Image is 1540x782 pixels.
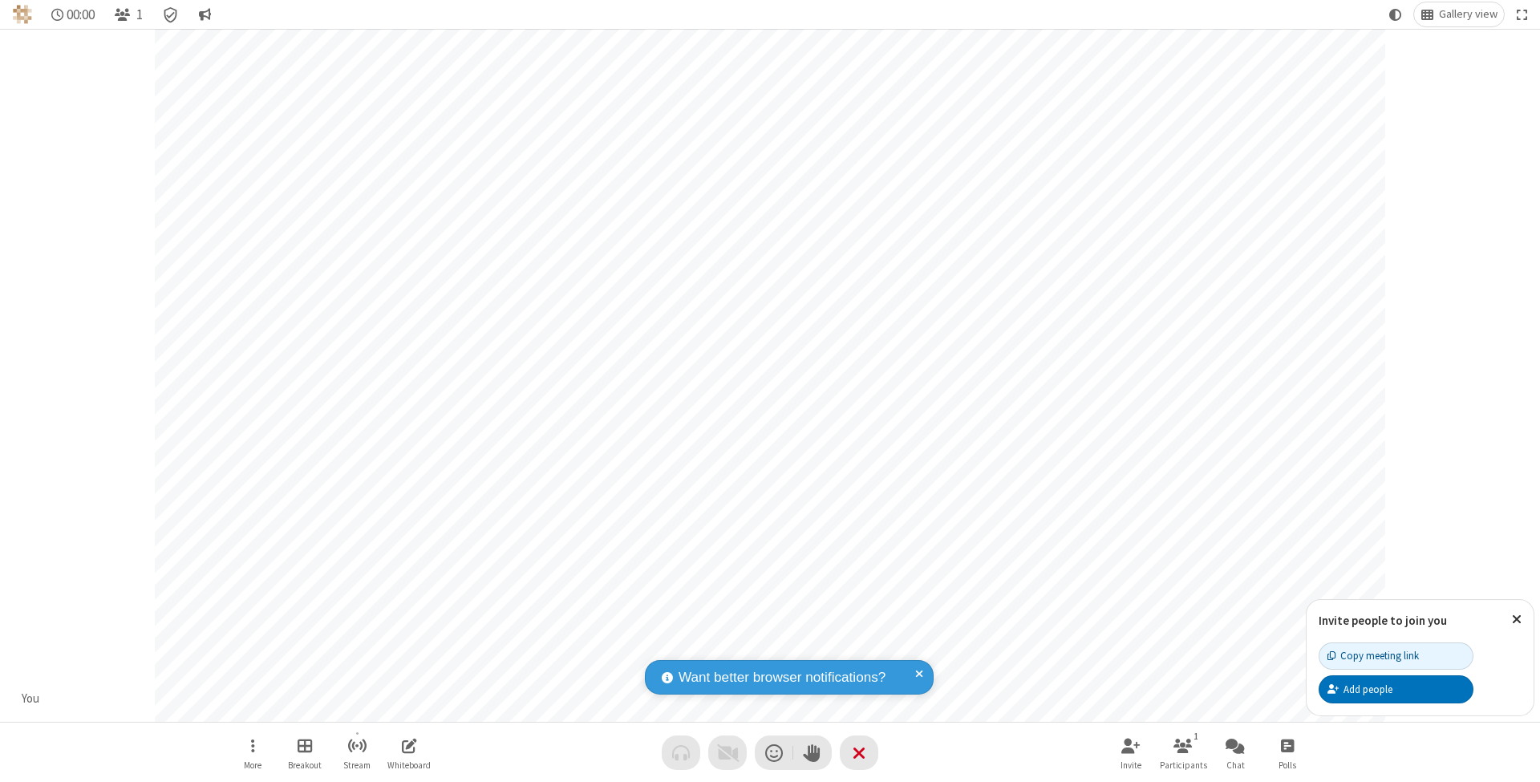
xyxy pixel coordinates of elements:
button: Audio problem - check your Internet connection or call by phone [662,735,700,770]
span: 00:00 [67,7,95,22]
span: Stream [343,760,371,770]
button: Open chat [1211,730,1259,776]
button: Open poll [1263,730,1311,776]
button: Conversation [192,2,217,26]
span: 1 [136,7,143,22]
button: Open shared whiteboard [385,730,433,776]
button: Video [708,735,747,770]
button: End or leave meeting [840,735,878,770]
span: Want better browser notifications? [679,667,885,688]
label: Invite people to join you [1319,613,1447,628]
span: Breakout [288,760,322,770]
img: QA Selenium DO NOT DELETE OR CHANGE [13,5,32,24]
div: Meeting details Encryption enabled [156,2,186,26]
button: Change layout [1414,2,1504,26]
button: Fullscreen [1510,2,1534,26]
button: Manage Breakout Rooms [281,730,329,776]
button: Send a reaction [755,735,793,770]
button: Open menu [229,730,277,776]
span: Whiteboard [387,760,431,770]
button: Invite participants (⌘+Shift+I) [1107,730,1155,776]
div: Copy meeting link [1327,648,1419,663]
span: Chat [1226,760,1245,770]
button: Open participant list [107,2,149,26]
button: Open participant list [1159,730,1207,776]
span: Invite [1121,760,1141,770]
span: Polls [1279,760,1296,770]
div: Timer [45,2,102,26]
span: Gallery view [1439,8,1497,21]
div: 1 [1189,729,1203,744]
button: Add people [1319,675,1473,703]
button: Copy meeting link [1319,642,1473,670]
button: Using system theme [1383,2,1408,26]
button: Close popover [1500,600,1534,639]
span: More [244,760,261,770]
button: Raise hand [793,735,832,770]
button: Start streaming [333,730,381,776]
div: You [16,690,46,708]
span: Participants [1160,760,1207,770]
